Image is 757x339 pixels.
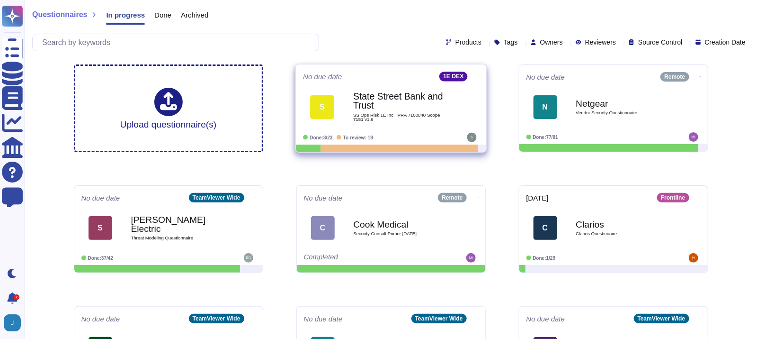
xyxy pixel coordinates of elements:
img: user [466,253,476,263]
span: No due date [526,315,565,322]
span: Security Consult Primer [DATE] [354,231,448,236]
div: Completed [304,253,420,263]
span: Done: 1/29 [533,256,556,261]
span: Done: 37/42 [88,256,113,261]
span: [DATE] [526,194,549,202]
b: [PERSON_NAME] Electric [131,215,226,233]
div: Remote [660,72,689,82]
span: Creation Date [705,39,746,46]
div: C [534,216,557,240]
span: Questionnaires [32,11,87,18]
span: Source Control [638,39,682,46]
b: State Street Bank and Trust [353,92,449,110]
span: Done [154,11,171,18]
span: No due date [81,194,120,202]
img: user [689,253,698,263]
span: Tags [504,39,518,46]
span: To review: 19 [343,135,373,140]
span: No due date [304,315,343,322]
div: N [534,95,557,119]
input: Search by keywords [37,34,319,51]
span: No due date [304,194,343,202]
div: Remote [438,193,466,202]
img: user [689,132,698,142]
b: Clarios [576,220,671,229]
div: Upload questionnaire(s) [120,88,217,129]
span: No due date [303,73,342,80]
span: No due date [81,315,120,322]
div: S [89,216,112,240]
button: user [2,312,27,333]
span: Owners [540,39,563,46]
div: 7 [14,294,19,300]
div: S [310,95,334,119]
img: user [4,314,21,331]
span: Done: 3/23 [310,135,332,140]
div: TeamViewer Wide [189,193,244,202]
span: In progress [106,11,145,18]
span: Clarios Questionaire [576,231,671,236]
span: Products [455,39,481,46]
span: Archived [181,11,208,18]
div: Frontline [657,193,689,202]
img: user [244,253,253,263]
b: Cook Medical [354,220,448,229]
div: 1E DEX [439,72,467,81]
span: Reviewers [585,39,616,46]
span: No due date [526,73,565,81]
img: user [467,133,476,142]
span: SS Ops Risk 1E Inc TPRA 7100040 Scope 7151 v1.6 [353,113,449,122]
div: TeamViewer Wide [189,314,244,323]
div: TeamViewer Wide [411,314,467,323]
span: Done: 77/81 [533,135,558,140]
b: Netgear [576,99,671,108]
div: TeamViewer Wide [634,314,689,323]
div: C [311,216,335,240]
span: Threat Modeling Questionnaire [131,236,226,240]
span: Vendor Security Questionnaire [576,110,671,115]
